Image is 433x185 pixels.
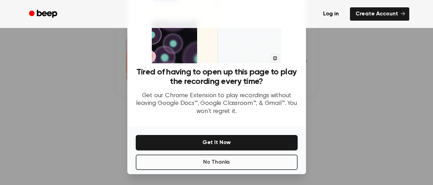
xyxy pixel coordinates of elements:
[24,7,64,21] a: Beep
[350,7,409,21] a: Create Account
[136,67,298,86] h3: Tired of having to open up this page to play the recording every time?
[316,6,346,22] a: Log in
[136,155,298,170] button: No Thanks
[136,92,298,116] p: Get our Chrome Extension to play recordings without leaving Google Docs™, Google Classroom™, & Gm...
[136,135,298,150] button: Get It Now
